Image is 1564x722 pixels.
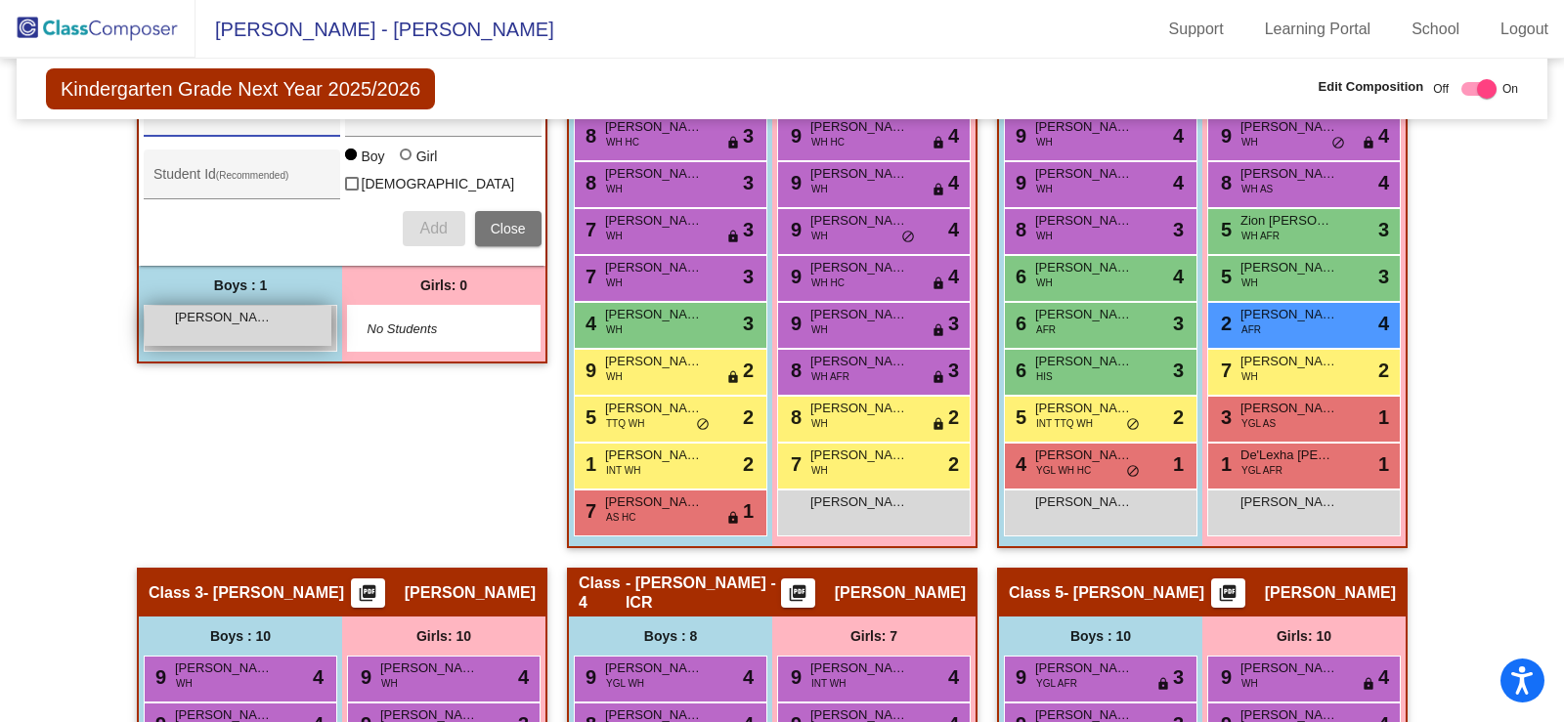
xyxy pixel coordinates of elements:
[139,266,342,305] div: Boys : 1
[1249,14,1387,45] a: Learning Portal
[810,446,908,465] span: [PERSON_NAME]
[1011,453,1026,475] span: 4
[606,135,639,149] span: WH HC
[726,370,740,386] span: lock
[1173,449,1184,479] span: 1
[606,322,623,337] span: WH
[932,417,945,433] span: lock
[1036,182,1053,196] span: WH
[781,578,815,608] button: Print Students Details
[726,230,740,245] span: lock
[1216,219,1232,240] span: 5
[1173,662,1184,692] span: 3
[1241,135,1258,149] span: WH
[475,211,542,246] button: Close
[1216,406,1232,428] span: 3
[932,370,945,386] span: lock
[786,219,802,240] span: 9
[1153,14,1239,45] a: Support
[1035,211,1133,231] span: [PERSON_NAME]
[1173,121,1184,150] span: 4
[605,305,703,324] span: [PERSON_NAME]
[1011,219,1026,240] span: 8
[743,121,754,150] span: 3
[356,666,371,688] span: 9
[811,463,828,478] span: WH
[151,666,166,688] span: 9
[581,666,596,688] span: 9
[1035,658,1133,678] span: [PERSON_NAME]
[1378,662,1389,692] span: 4
[1211,578,1245,608] button: Print Students Details
[176,676,193,691] span: WH
[743,215,754,244] span: 3
[581,266,596,287] span: 7
[569,616,772,656] div: Boys : 8
[948,262,959,291] span: 4
[786,406,802,428] span: 8
[1240,258,1338,277] span: [PERSON_NAME]
[1126,464,1140,480] span: do_not_disturb_alt
[1036,463,1091,478] span: YGL WH HC
[1035,399,1133,418] span: [PERSON_NAME]
[1156,677,1170,693] span: lock
[381,676,398,691] span: WH
[1240,211,1338,231] span: Zion [PERSON_NAME]
[810,305,908,324] span: [PERSON_NAME]
[1485,14,1564,45] a: Logout
[581,406,596,428] span: 5
[1378,262,1389,291] span: 3
[139,616,342,656] div: Boys : 10
[1216,583,1239,611] mat-icon: picture_as_pdf
[743,449,754,479] span: 2
[605,117,703,137] span: [PERSON_NAME]
[1011,172,1026,193] span: 9
[195,14,554,45] span: [PERSON_NAME] - [PERSON_NAME]
[743,403,754,432] span: 2
[1241,676,1258,691] span: WH
[948,662,959,692] span: 4
[1265,583,1396,603] span: [PERSON_NAME]
[1378,449,1389,479] span: 1
[342,616,545,656] div: Girls: 10
[1011,313,1026,334] span: 6
[175,658,273,678] span: [PERSON_NAME]
[835,583,966,603] span: [PERSON_NAME]
[810,211,908,231] span: [PERSON_NAME]
[203,583,344,603] span: - [PERSON_NAME]
[1173,356,1184,385] span: 3
[743,262,754,291] span: 3
[1011,266,1026,287] span: 6
[1240,399,1338,418] span: [PERSON_NAME]
[1433,80,1449,98] span: Off
[1036,676,1077,691] span: YGL AFR
[1216,172,1232,193] span: 8
[1036,135,1053,149] span: WH
[810,399,908,418] span: [PERSON_NAME]
[901,230,915,245] span: do_not_disturb_alt
[786,666,802,688] span: 9
[811,229,828,243] span: WH
[1035,446,1133,465] span: [PERSON_NAME]
[1173,403,1184,432] span: 2
[811,676,846,691] span: INT WH
[1035,352,1133,371] span: [PERSON_NAME]
[786,453,802,475] span: 7
[811,416,828,431] span: WH
[811,182,828,196] span: WH
[1378,168,1389,197] span: 4
[1240,117,1338,137] span: [PERSON_NAME]
[1173,168,1184,197] span: 4
[1240,164,1338,184] span: [PERSON_NAME]
[518,662,529,692] span: 4
[1036,369,1053,384] span: HIS
[948,449,959,479] span: 2
[380,658,478,678] span: [PERSON_NAME]
[606,416,644,431] span: TTQ WH
[581,360,596,381] span: 9
[153,174,329,190] input: Student Id
[786,360,802,381] span: 8
[46,68,435,109] span: Kindergarten Grade Next Year 2025/2026
[605,658,703,678] span: [PERSON_NAME]
[1502,80,1518,98] span: On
